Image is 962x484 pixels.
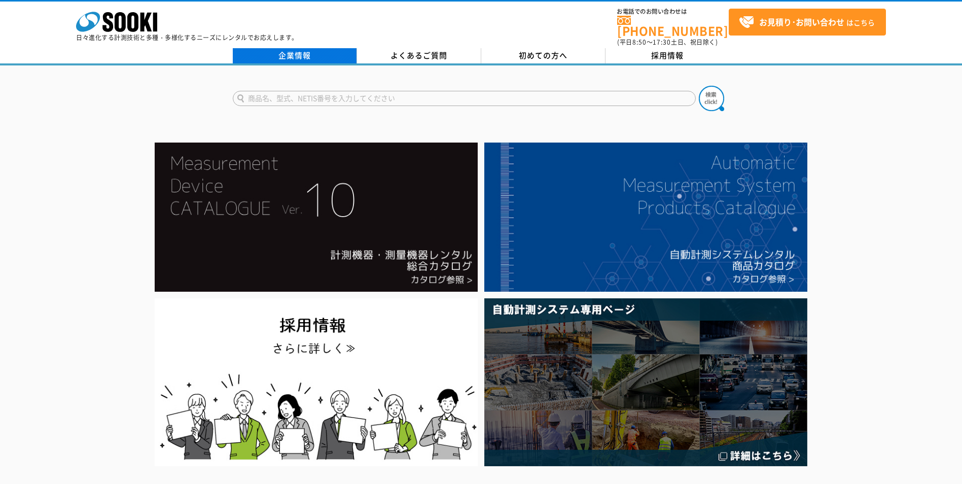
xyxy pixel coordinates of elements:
p: 日々進化する計測技術と多種・多様化するニーズにレンタルでお応えします。 [76,34,298,41]
a: よくあるご質問 [357,48,481,63]
img: 自動計測システムカタログ [484,143,807,292]
img: btn_search.png [699,86,724,111]
img: Catalog Ver10 [155,143,478,292]
a: [PHONE_NUMBER] [617,16,729,37]
a: 企業情報 [233,48,357,63]
span: 8:50 [632,38,647,47]
a: 採用情報 [605,48,730,63]
img: SOOKI recruit [155,298,478,466]
strong: お見積り･お問い合わせ [759,16,844,28]
span: (平日 ～ 土日、祝日除く) [617,38,718,47]
img: 自動計測システム専用ページ [484,298,807,466]
span: 17:30 [653,38,671,47]
span: 初めての方へ [519,50,567,61]
span: はこちら [739,15,875,30]
input: 商品名、型式、NETIS番号を入力してください [233,91,696,106]
a: 初めての方へ [481,48,605,63]
a: お見積り･お問い合わせはこちら [729,9,886,36]
span: お電話でのお問い合わせは [617,9,729,15]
